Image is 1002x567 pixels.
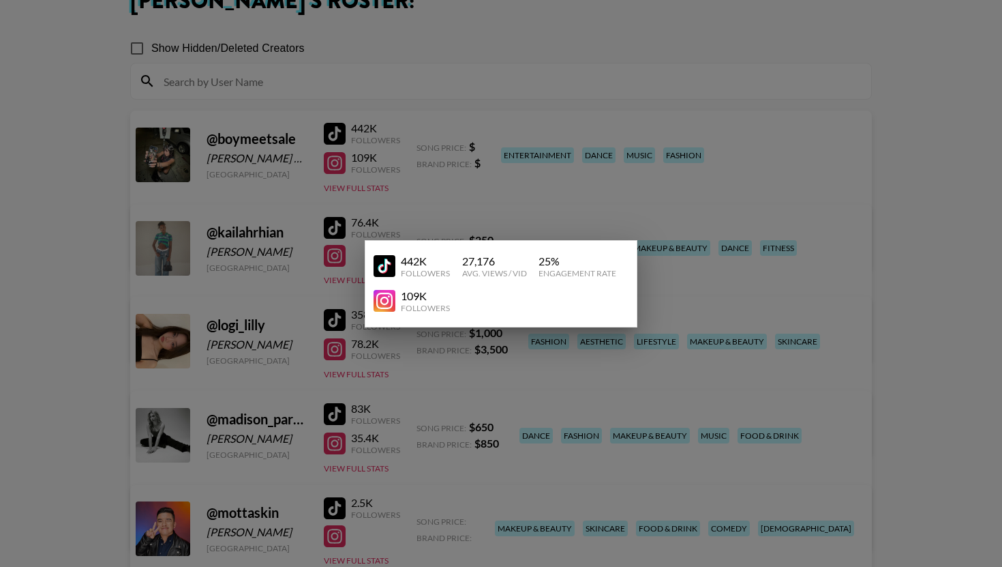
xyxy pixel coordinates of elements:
[401,268,450,278] div: Followers
[538,255,616,268] div: 25 %
[401,303,450,313] div: Followers
[462,255,527,268] div: 27,176
[538,268,616,278] div: Engagement Rate
[401,289,450,303] div: 109K
[401,255,450,268] div: 442K
[374,255,395,277] img: YouTube
[462,268,527,278] div: Avg. Views / Vid
[374,290,395,312] img: YouTube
